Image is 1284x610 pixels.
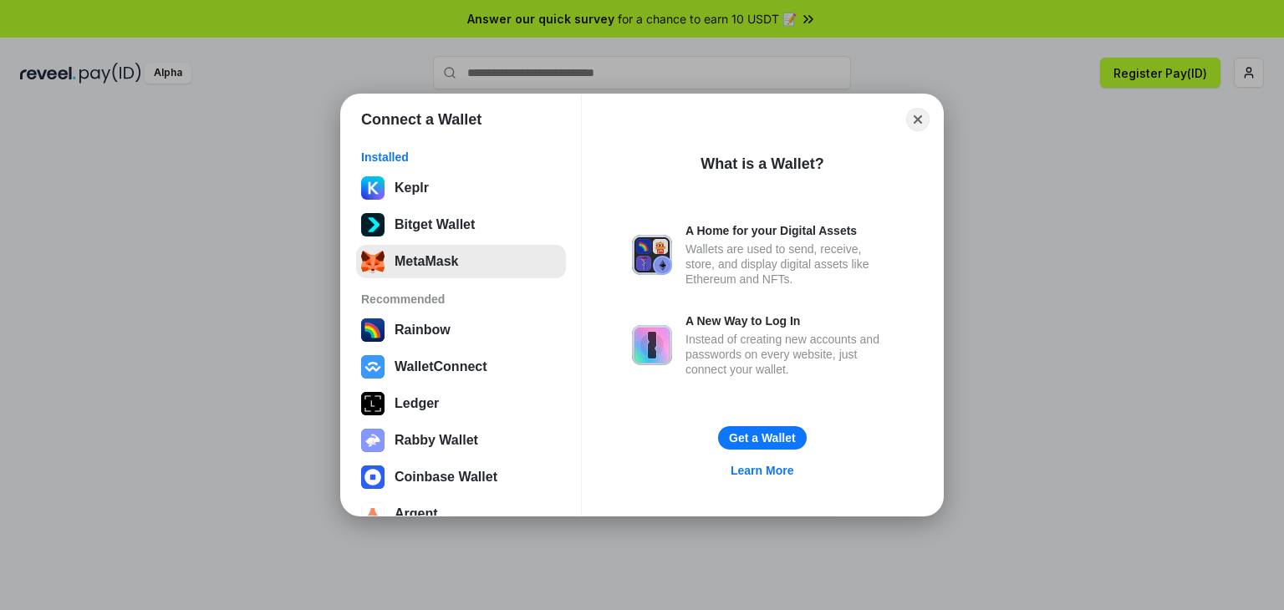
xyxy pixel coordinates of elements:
h1: Connect a Wallet [361,109,481,130]
div: What is a Wallet? [701,154,823,174]
div: Argent [395,506,438,521]
div: Rainbow [395,323,451,338]
button: Argent [356,497,566,531]
div: Bitget Wallet [395,217,475,232]
img: svg+xml;base64,PHN2ZyB3aWR0aD0iMzUiIGhlaWdodD0iMzQiIHZpZXdCb3g9IjAgMCAzNSAzNCIgZmlsbD0ibm9uZSIgeG... [361,250,385,273]
div: Coinbase Wallet [395,470,497,485]
img: svg+xml;base64,PHN2ZyB3aWR0aD0iNTEyIiBoZWlnaHQ9IjUxMiIgdmlld0JveD0iMCAwIDUxMiA1MTIiIGZpbGw9Im5vbm... [361,213,385,236]
img: svg+xml,%3Csvg%20width%3D%2228%22%20height%3D%2228%22%20viewBox%3D%220%200%2028%2028%22%20fill%3D... [361,465,385,489]
button: Keplr [356,171,566,205]
div: A Home for your Digital Assets [685,223,893,238]
div: WalletConnect [395,359,487,374]
a: Learn More [721,460,803,481]
div: Installed [361,150,561,165]
div: Get a Wallet [729,430,796,445]
img: svg+xml,%3Csvg%20width%3D%2228%22%20height%3D%2228%22%20viewBox%3D%220%200%2028%2028%22%20fill%3D... [361,355,385,379]
img: svg+xml,%3Csvg%20xmlns%3D%22http%3A%2F%2Fwww.w3.org%2F2000%2Fsvg%22%20fill%3D%22none%22%20viewBox... [361,429,385,452]
div: MetaMask [395,254,458,269]
img: svg+xml,%3Csvg%20width%3D%22120%22%20height%3D%22120%22%20viewBox%3D%220%200%20120%20120%22%20fil... [361,318,385,342]
button: Coinbase Wallet [356,460,566,494]
img: svg+xml,%3Csvg%20xmlns%3D%22http%3A%2F%2Fwww.w3.org%2F2000%2Fsvg%22%20width%3D%2228%22%20height%3... [361,392,385,415]
button: MetaMask [356,245,566,278]
button: Rainbow [356,313,566,347]
button: Bitget Wallet [356,208,566,241]
button: Get a Wallet [718,426,807,450]
img: svg+xml,%3Csvg%20width%3D%2228%22%20height%3D%2228%22%20viewBox%3D%220%200%2028%2028%22%20fill%3D... [361,502,385,526]
div: Learn More [731,463,793,478]
div: Ledger [395,396,439,411]
div: Instead of creating new accounts and passwords on every website, just connect your wallet. [685,332,893,377]
button: WalletConnect [356,350,566,384]
img: svg+xml,%3Csvg%20xmlns%3D%22http%3A%2F%2Fwww.w3.org%2F2000%2Fsvg%22%20fill%3D%22none%22%20viewBox... [632,235,672,275]
div: Rabby Wallet [395,433,478,448]
div: Keplr [395,180,429,196]
button: Rabby Wallet [356,424,566,457]
img: ByMCUfJCc2WaAAAAAElFTkSuQmCC [361,176,385,200]
button: Close [906,108,930,131]
div: Recommended [361,292,561,307]
div: Wallets are used to send, receive, store, and display digital assets like Ethereum and NFTs. [685,241,893,287]
div: A New Way to Log In [685,313,893,328]
button: Ledger [356,387,566,420]
img: svg+xml,%3Csvg%20xmlns%3D%22http%3A%2F%2Fwww.w3.org%2F2000%2Fsvg%22%20fill%3D%22none%22%20viewBox... [632,325,672,365]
